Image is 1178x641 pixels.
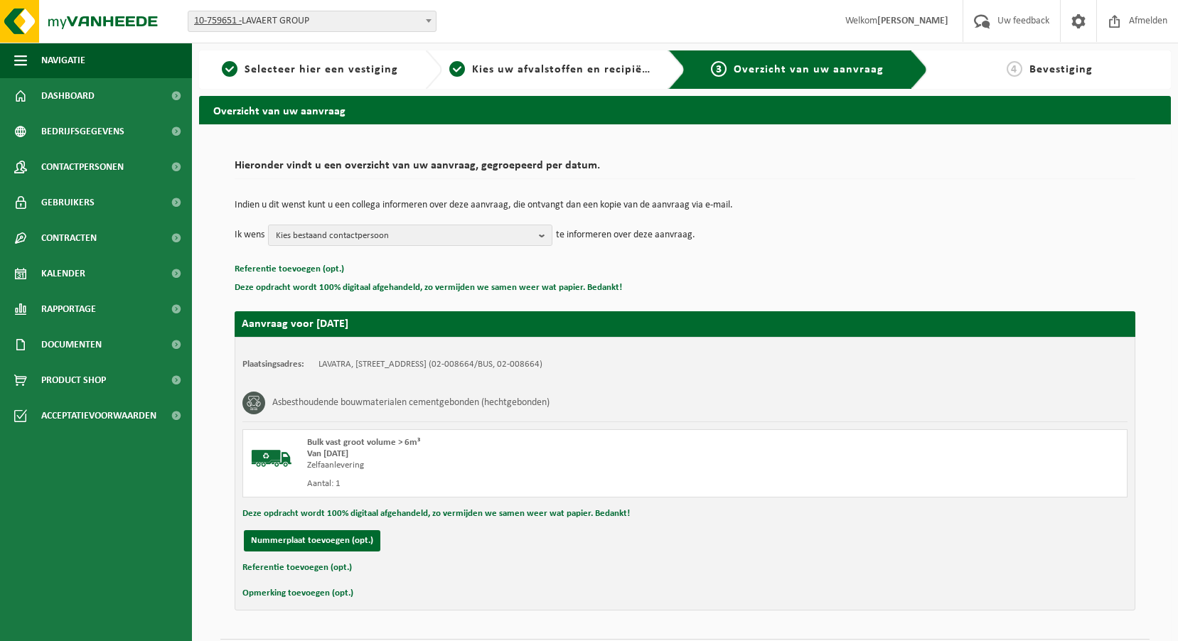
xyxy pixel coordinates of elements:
[41,362,106,398] span: Product Shop
[276,225,533,247] span: Kies bestaand contactpersoon
[199,96,1171,124] h2: Overzicht van uw aanvraag
[449,61,657,78] a: 2Kies uw afvalstoffen en recipiënten
[472,64,668,75] span: Kies uw afvalstoffen en recipiënten
[235,160,1135,179] h2: Hieronder vindt u een overzicht van uw aanvraag, gegroepeerd per datum.
[235,279,622,297] button: Deze opdracht wordt 100% digitaal afgehandeld, zo vermijden we samen weer wat papier. Bedankt!
[877,16,948,26] strong: [PERSON_NAME]
[307,449,348,458] strong: Van [DATE]
[41,149,124,185] span: Contactpersonen
[242,584,353,603] button: Opmerking toevoegen (opt.)
[250,437,293,480] img: BL-SO-LV.png
[188,11,436,31] span: 10-759651 - LAVAERT GROUP
[449,61,465,77] span: 2
[307,438,420,447] span: Bulk vast groot volume > 6m³
[41,398,156,433] span: Acceptatievoorwaarden
[41,114,124,149] span: Bedrijfsgegevens
[242,559,352,577] button: Referentie toevoegen (opt.)
[307,460,742,471] div: Zelfaanlevering
[268,225,552,246] button: Kies bestaand contactpersoon
[245,64,398,75] span: Selecteer hier een vestiging
[194,16,242,26] tcxspan: Call 10-759651 - via 3CX
[222,61,237,77] span: 1
[41,291,96,327] span: Rapportage
[318,359,542,370] td: LAVATRA, [STREET_ADDRESS] (02-008664/BUS, 02-008664)
[244,530,380,551] button: Nummerplaat toevoegen (opt.)
[711,61,727,77] span: 3
[41,78,95,114] span: Dashboard
[556,225,695,246] p: te informeren over deze aanvraag.
[235,260,344,279] button: Referentie toevoegen (opt.)
[272,392,550,414] h3: Asbesthoudende bouwmaterialen cementgebonden (hechtgebonden)
[1007,61,1022,77] span: 4
[41,327,102,362] span: Documenten
[41,185,95,220] span: Gebruikers
[188,11,437,32] span: 10-759651 - LAVAERT GROUP
[242,318,348,330] strong: Aanvraag voor [DATE]
[41,43,85,78] span: Navigatie
[235,200,1135,210] p: Indien u dit wenst kunt u een collega informeren over deze aanvraag, die ontvangt dan een kopie v...
[41,256,85,291] span: Kalender
[734,64,884,75] span: Overzicht van uw aanvraag
[1029,64,1093,75] span: Bevestiging
[235,225,264,246] p: Ik wens
[41,220,97,256] span: Contracten
[242,360,304,369] strong: Plaatsingsadres:
[206,61,414,78] a: 1Selecteer hier een vestiging
[242,505,630,523] button: Deze opdracht wordt 100% digitaal afgehandeld, zo vermijden we samen weer wat papier. Bedankt!
[307,478,742,490] div: Aantal: 1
